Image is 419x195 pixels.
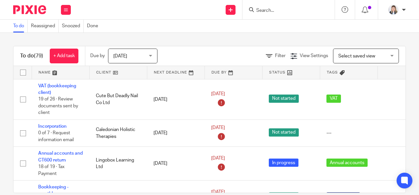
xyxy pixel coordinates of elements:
[87,20,101,32] a: Done
[90,53,105,59] p: Due by
[326,95,341,103] span: VAT
[31,20,59,32] a: Reassigned
[50,49,78,63] a: + Add task
[256,8,315,14] input: Search
[269,128,299,137] span: Not started
[211,156,225,161] span: [DATE]
[326,130,371,136] div: ---
[38,97,78,115] span: 19 of 26 · Review documents sent by client
[147,147,205,181] td: [DATE]
[38,124,67,129] a: Incorporation
[38,164,65,176] span: 18 of 19 · Tax Payment
[211,190,225,194] span: [DATE]
[388,5,399,15] img: Carlean%20Parker%20Pic.jpg
[275,54,286,58] span: Filter
[89,79,147,119] td: Cute But Deadly Nail Co Ltd
[113,54,127,58] span: [DATE]
[13,5,46,14] img: Pixie
[211,126,225,130] span: [DATE]
[147,119,205,146] td: [DATE]
[38,84,76,95] a: VAT (bookkeeping client)
[300,54,328,58] span: View Settings
[89,119,147,146] td: Caledonian Holistic Therapies
[269,95,299,103] span: Not started
[211,92,225,97] span: [DATE]
[89,147,147,181] td: Lingobox Learning Ltd
[326,159,368,167] span: Annual accounts
[13,20,28,32] a: To do
[147,79,205,119] td: [DATE]
[62,20,84,32] a: Snoozed
[327,71,338,74] span: Tags
[38,131,74,142] span: 0 of 7 · Request information email
[338,54,375,58] span: Select saved view
[20,53,43,59] h1: To do
[269,159,298,167] span: In progress
[34,53,43,58] span: (79)
[38,151,83,162] a: Annual accounts and CT600 return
